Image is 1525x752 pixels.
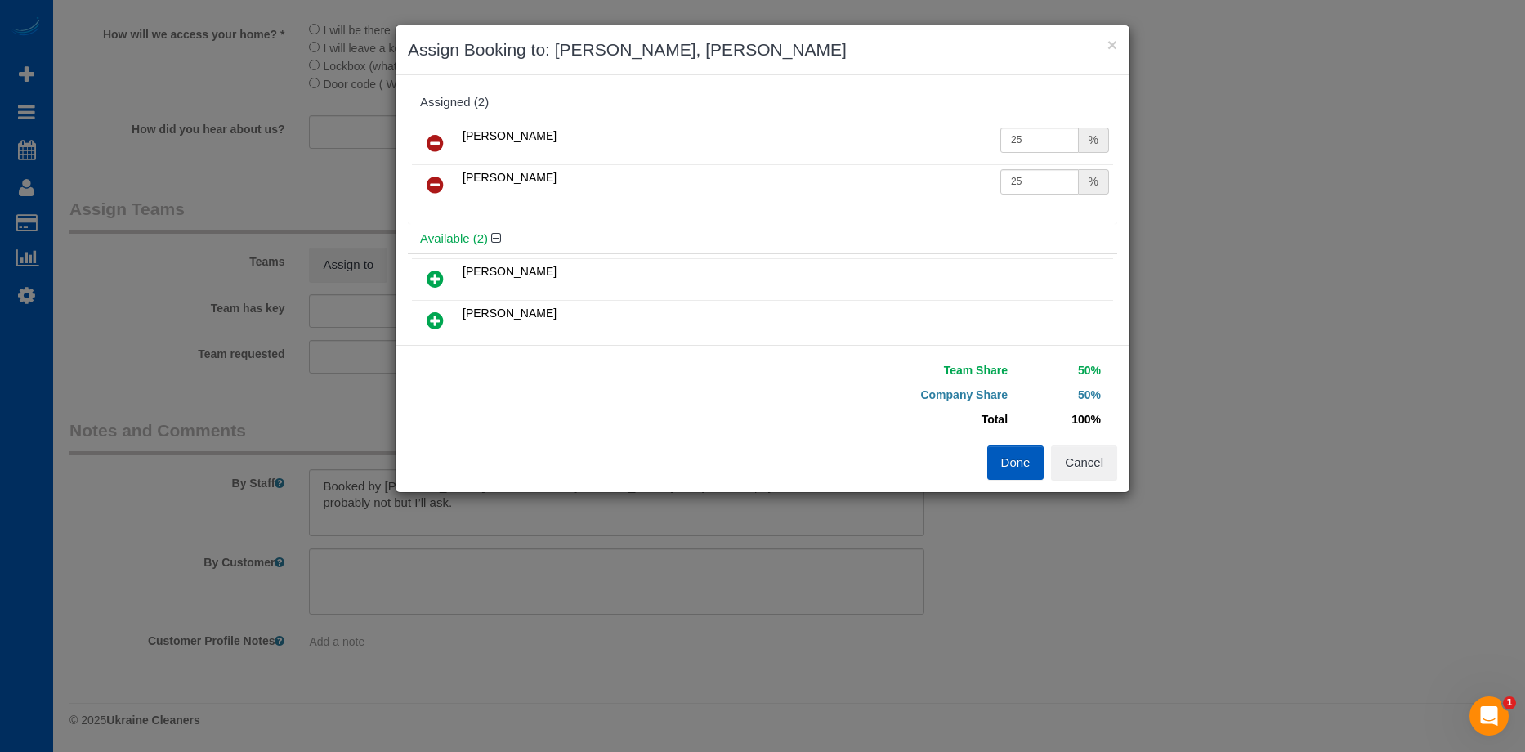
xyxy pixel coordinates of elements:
[987,445,1044,480] button: Done
[775,407,1012,432] td: Total
[1107,36,1117,53] button: ×
[463,307,557,320] span: [PERSON_NAME]
[463,171,557,184] span: [PERSON_NAME]
[463,265,557,278] span: [PERSON_NAME]
[1469,696,1509,736] iframe: Intercom live chat
[1012,383,1105,407] td: 50%
[775,383,1012,407] td: Company Share
[408,38,1117,62] h3: Assign Booking to: [PERSON_NAME], [PERSON_NAME]
[1503,696,1516,709] span: 1
[1012,407,1105,432] td: 100%
[1012,358,1105,383] td: 50%
[420,232,1105,246] h4: Available (2)
[1079,169,1109,195] div: %
[1051,445,1117,480] button: Cancel
[1079,128,1109,153] div: %
[775,358,1012,383] td: Team Share
[420,96,1105,110] div: Assigned (2)
[463,129,557,142] span: [PERSON_NAME]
